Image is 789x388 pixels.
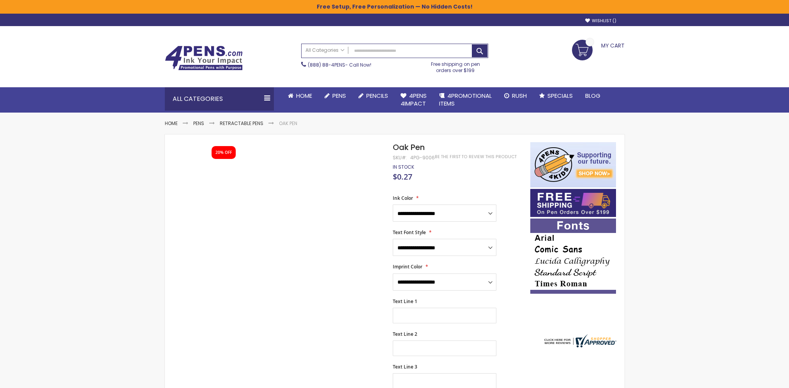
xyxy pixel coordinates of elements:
[393,164,414,170] div: Availability
[585,92,600,100] span: Blog
[393,154,407,161] strong: SKU
[318,87,352,104] a: Pens
[393,164,414,170] span: In stock
[332,92,346,100] span: Pens
[305,47,344,53] span: All Categories
[410,155,435,161] div: 4PG-9006
[282,87,318,104] a: Home
[393,363,417,370] span: Text Line 3
[530,219,616,294] img: font-personalization-examples
[215,150,232,155] div: 20% OFF
[279,120,297,127] li: Oak Pen
[547,92,573,100] span: Specials
[308,62,345,68] a: (888) 88-4PENS
[542,342,616,349] a: 4pens.com certificate URL
[393,229,426,236] span: Text Font Style
[585,18,616,24] a: Wishlist
[423,58,488,74] div: Free shipping on pen orders over $199
[401,92,427,108] span: 4Pens 4impact
[165,120,178,127] a: Home
[393,142,425,153] span: Oak Pen
[220,120,263,127] a: Retractable Pens
[530,189,616,217] img: Free shipping on orders over $199
[352,87,394,104] a: Pencils
[393,195,413,201] span: Ink Color
[439,92,492,108] span: 4PROMOTIONAL ITEMS
[530,142,616,187] img: 4pens 4 kids
[433,87,498,113] a: 4PROMOTIONALITEMS
[165,87,274,111] div: All Categories
[498,87,533,104] a: Rush
[393,298,417,305] span: Text Line 1
[393,331,417,337] span: Text Line 2
[308,62,371,68] span: - Call Now!
[435,154,517,160] a: Be the first to review this product
[165,46,243,71] img: 4Pens Custom Pens and Promotional Products
[296,92,312,100] span: Home
[512,92,527,100] span: Rush
[542,334,616,347] img: 4pens.com widget logo
[366,92,388,100] span: Pencils
[193,120,204,127] a: Pens
[393,263,422,270] span: Imprint Color
[533,87,579,104] a: Specials
[393,171,412,182] span: $0.27
[394,87,433,113] a: 4Pens4impact
[579,87,607,104] a: Blog
[302,44,348,57] a: All Categories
